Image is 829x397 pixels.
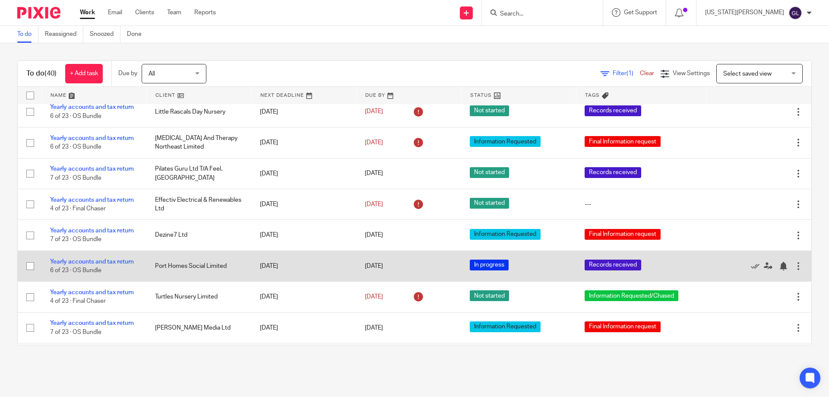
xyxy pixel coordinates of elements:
[585,290,678,301] span: Information Requested/Chased
[585,200,698,209] div: ---
[149,71,155,77] span: All
[470,136,541,147] span: Information Requested
[585,93,600,98] span: Tags
[585,260,641,270] span: Records received
[251,251,356,281] td: [DATE]
[585,229,661,240] span: Final Information request
[167,8,181,17] a: Team
[585,136,661,147] span: Final Information request
[365,109,383,115] span: [DATE]
[146,282,251,312] td: Turtles Nursery Limited
[751,262,764,270] a: Mark as done
[146,158,251,189] td: Pilates Guru Ltd T/A Feel. [GEOGRAPHIC_DATA]
[146,127,251,158] td: [MEDICAL_DATA] And Therapy Northeast Limited
[251,96,356,127] td: [DATE]
[251,158,356,189] td: [DATE]
[45,26,83,43] a: Reassigned
[50,237,101,243] span: 7 of 23 · OS Bundle
[470,260,509,270] span: In progress
[194,8,216,17] a: Reports
[585,105,641,116] span: Records received
[127,26,148,43] a: Done
[365,263,383,269] span: [DATE]
[365,294,383,300] span: [DATE]
[146,251,251,281] td: Port Homes Social Limited
[251,127,356,158] td: [DATE]
[50,267,101,273] span: 6 of 23 · OS Bundle
[50,289,134,295] a: Yearly accounts and tax return
[624,10,657,16] span: Get Support
[146,189,251,219] td: Effectiv Electrical & Renewables Ltd
[365,232,383,238] span: [DATE]
[50,299,106,305] span: 4 of 23 · Final Chaser
[50,144,101,150] span: 6 of 23 · OS Bundle
[80,8,95,17] a: Work
[251,189,356,219] td: [DATE]
[251,282,356,312] td: [DATE]
[17,7,60,19] img: Pixie
[50,135,134,141] a: Yearly accounts and tax return
[50,206,106,212] span: 4 of 23 · Final Chaser
[585,167,641,178] span: Records received
[50,259,134,265] a: Yearly accounts and tax return
[585,321,661,332] span: Final Information request
[146,96,251,127] td: Little Rascals Day Nursery
[470,198,509,209] span: Not started
[613,70,640,76] span: Filter
[17,26,38,43] a: To do
[90,26,120,43] a: Snoozed
[118,69,137,78] p: Due by
[251,343,356,374] td: [DATE]
[365,171,383,177] span: [DATE]
[365,325,383,331] span: [DATE]
[626,70,633,76] span: (1)
[365,140,383,146] span: [DATE]
[673,70,710,76] span: View Settings
[50,166,134,172] a: Yearly accounts and tax return
[50,320,134,326] a: Yearly accounts and tax return
[788,6,802,20] img: svg%3E
[44,70,57,77] span: (40)
[50,228,134,234] a: Yearly accounts and tax return
[146,220,251,251] td: Dezine7 Ltd
[26,69,57,78] h1: To do
[50,175,101,181] span: 7 of 23 · OS Bundle
[251,220,356,251] td: [DATE]
[470,321,541,332] span: Information Requested
[705,8,784,17] p: [US_STATE][PERSON_NAME]
[146,343,251,374] td: Kljl Property Group Limited
[251,312,356,343] td: [DATE]
[146,312,251,343] td: [PERSON_NAME] Media Ltd
[640,70,654,76] a: Clear
[50,197,134,203] a: Yearly accounts and tax return
[723,71,772,77] span: Select saved view
[50,113,101,119] span: 6 of 23 · OS Bundle
[65,64,103,83] a: + Add task
[470,290,509,301] span: Not started
[470,105,509,116] span: Not started
[470,229,541,240] span: Information Requested
[365,201,383,207] span: [DATE]
[50,104,134,110] a: Yearly accounts and tax return
[135,8,154,17] a: Clients
[108,8,122,17] a: Email
[470,167,509,178] span: Not started
[50,329,101,335] span: 7 of 23 · OS Bundle
[499,10,577,18] input: Search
